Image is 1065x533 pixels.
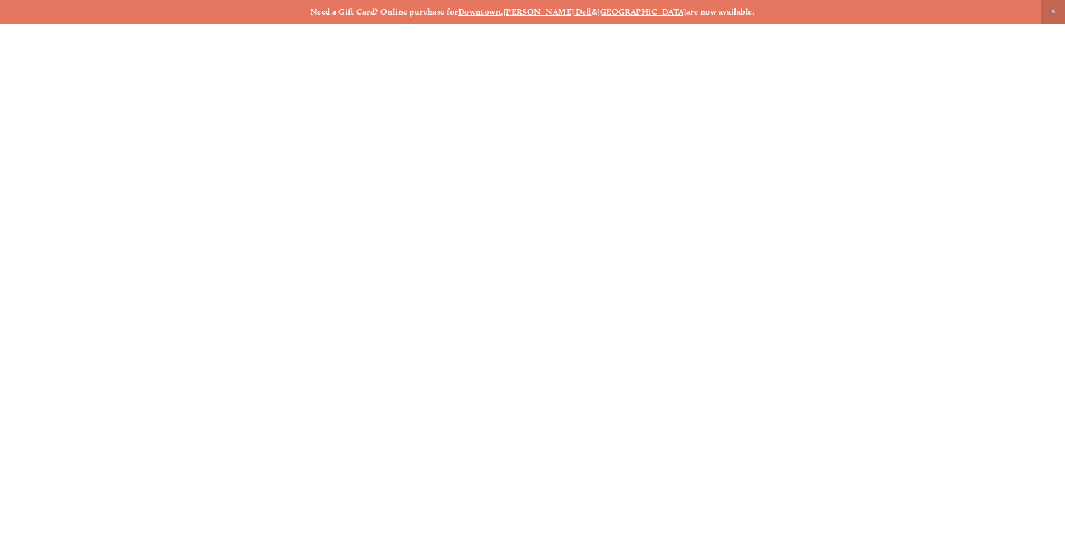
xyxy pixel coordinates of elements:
[597,7,686,17] a: [GEOGRAPHIC_DATA]
[501,7,503,17] strong: ,
[310,7,458,17] strong: Need a Gift Card? Online purchase for
[458,7,501,17] a: Downtown
[686,7,755,17] strong: are now available.
[504,7,592,17] a: [PERSON_NAME] Dell
[592,7,597,17] strong: &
